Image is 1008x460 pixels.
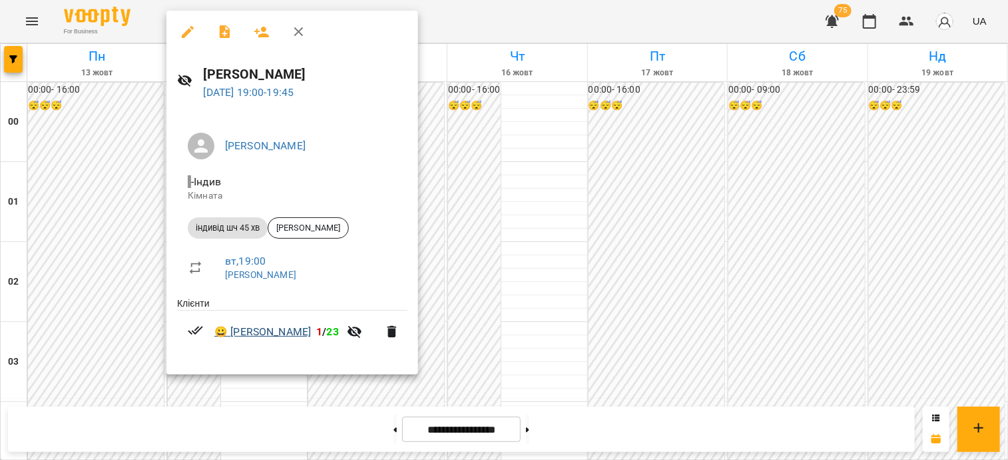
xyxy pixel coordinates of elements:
ul: Клієнти [177,297,407,359]
span: 23 [327,325,339,338]
svg: Візит сплачено [188,323,204,339]
a: [PERSON_NAME] [225,269,296,280]
a: вт , 19:00 [225,255,266,267]
h6: [PERSON_NAME] [204,64,408,85]
div: [PERSON_NAME] [268,217,349,239]
a: [PERSON_NAME] [225,139,306,152]
p: Кімната [188,189,397,203]
a: 😀 [PERSON_NAME] [214,324,311,340]
span: - Індив [188,175,224,188]
span: 1 [316,325,322,338]
span: індивід шч 45 хв [188,222,268,234]
a: [DATE] 19:00-19:45 [204,86,294,99]
b: / [316,325,339,338]
span: [PERSON_NAME] [268,222,348,234]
